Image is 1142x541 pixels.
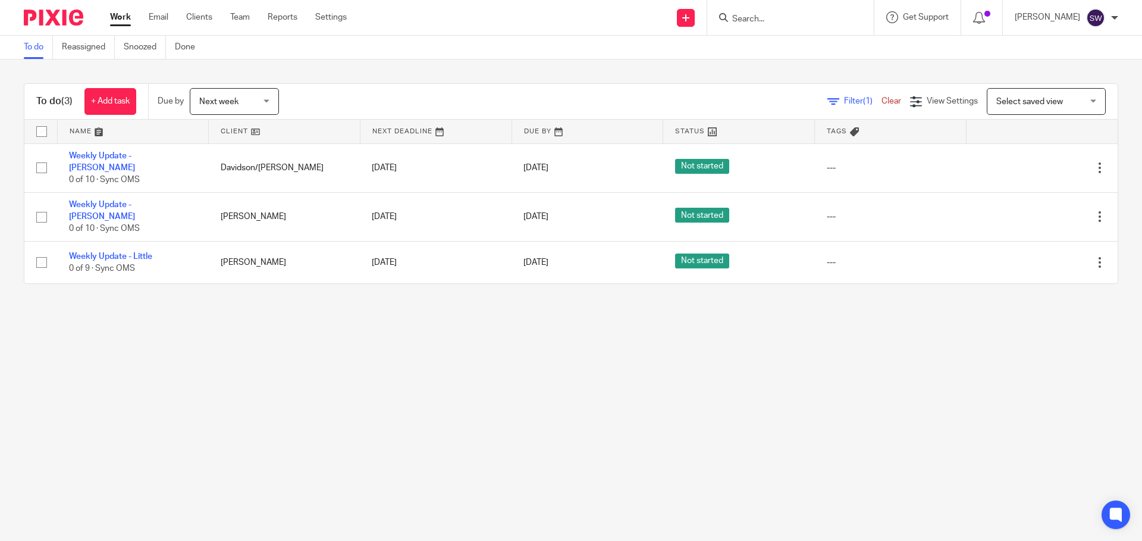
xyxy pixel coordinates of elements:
[209,192,360,241] td: [PERSON_NAME]
[24,36,53,59] a: To do
[230,11,250,23] a: Team
[731,14,838,25] input: Search
[1086,8,1105,27] img: svg%3E
[360,143,512,192] td: [DATE]
[69,176,140,184] span: 0 of 10 · Sync OMS
[158,95,184,107] p: Due by
[199,98,239,106] span: Next week
[84,88,136,115] a: + Add task
[209,143,360,192] td: Davidson/[PERSON_NAME]
[36,95,73,108] h1: To do
[315,11,347,23] a: Settings
[881,97,901,105] a: Clear
[24,10,83,26] img: Pixie
[996,98,1063,106] span: Select saved view
[863,97,873,105] span: (1)
[827,211,955,223] div: ---
[903,13,949,21] span: Get Support
[360,192,512,241] td: [DATE]
[675,254,729,268] span: Not started
[69,152,135,172] a: Weekly Update - [PERSON_NAME]
[69,201,135,221] a: Weekly Update - [PERSON_NAME]
[268,11,297,23] a: Reports
[675,159,729,174] span: Not started
[62,36,115,59] a: Reassigned
[69,252,152,261] a: Weekly Update - Little
[149,11,168,23] a: Email
[827,257,955,268] div: ---
[61,96,73,106] span: (3)
[69,225,140,233] span: 0 of 10 · Sync OMS
[186,11,212,23] a: Clients
[360,241,512,283] td: [DATE]
[844,97,881,105] span: Filter
[124,36,166,59] a: Snoozed
[675,208,729,223] span: Not started
[523,258,548,267] span: [DATE]
[827,162,955,174] div: ---
[827,128,847,135] span: Tags
[523,164,548,172] span: [DATE]
[175,36,204,59] a: Done
[110,11,131,23] a: Work
[1015,11,1080,23] p: [PERSON_NAME]
[523,212,548,221] span: [DATE]
[927,97,978,105] span: View Settings
[209,241,360,283] td: [PERSON_NAME]
[69,264,135,273] span: 0 of 9 · Sync OMS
